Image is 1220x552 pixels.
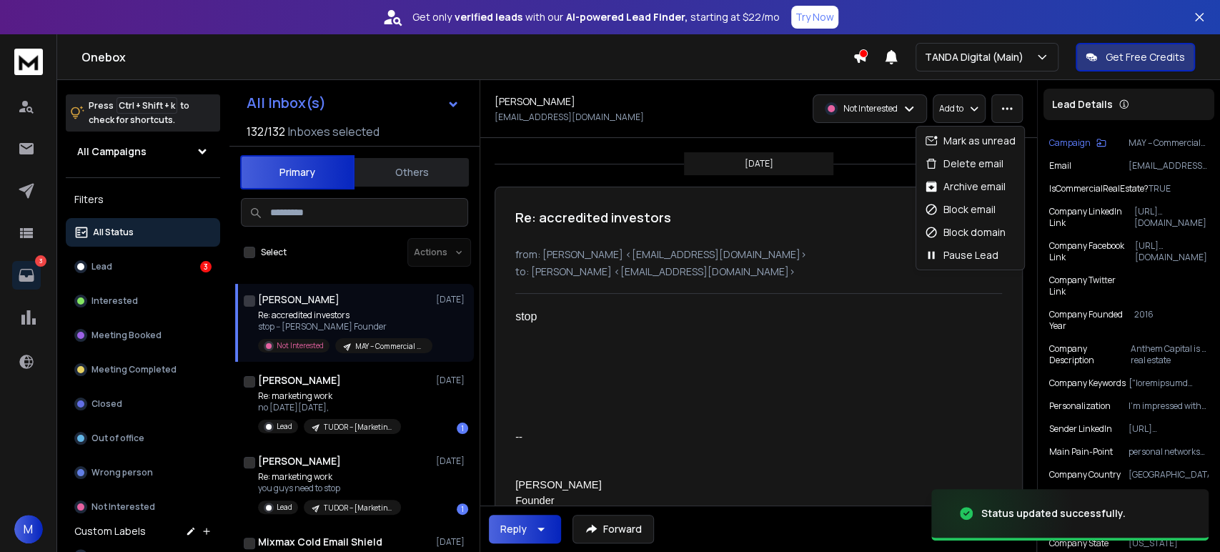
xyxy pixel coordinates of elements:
div: Mark as unread [925,134,1016,148]
p: Out of office [91,433,144,444]
div: Reply [500,522,527,536]
p: [URL][DOMAIN_NAME] [1129,423,1209,435]
h1: [PERSON_NAME] [258,373,341,388]
div: Pause Lead [925,248,998,262]
p: Main Pain-Point [1049,446,1113,458]
p: Interested [91,295,138,307]
p: Personalization [1049,400,1111,412]
span: [PERSON_NAME] Founder [515,479,602,506]
p: Lead Details [1052,97,1113,112]
p: Get only with our starting at $22/mo [412,10,780,24]
strong: verified leads [455,10,522,24]
h1: All Campaigns [77,144,147,159]
div: 3 [200,261,212,272]
p: Company LinkedIn Link [1049,206,1134,229]
p: Lead [91,261,112,272]
p: from: [PERSON_NAME] <[EMAIL_ADDRESS][DOMAIN_NAME]> [515,247,1002,262]
p: [GEOGRAPHIC_DATA] [1129,469,1209,480]
label: Select [261,247,287,258]
div: 1 [457,503,468,515]
p: Wrong person [91,467,153,478]
p: Campaign [1049,137,1091,149]
h3: Custom Labels [74,524,146,538]
img: logo [14,49,43,75]
p: MAY – Commercial Real Estate | [GEOGRAPHIC_DATA] [1129,137,1209,149]
p: TANDA Digital (Main) [925,50,1029,64]
p: [DATE] [436,294,468,305]
p: Re: marketing work [258,471,401,483]
div: stop [515,308,933,325]
p: Meeting Completed [91,364,177,375]
p: Not Interested [843,103,898,114]
p: Company Country [1049,469,1121,480]
p: Meeting Booked [91,330,162,341]
h1: [PERSON_NAME] [258,454,341,468]
div: 1 [457,423,468,434]
button: Primary [240,155,354,189]
span: -- [515,430,522,442]
p: no [DATE][DATE], [258,402,401,413]
button: Others [354,157,469,188]
p: Lead [277,502,292,513]
p: personal networks and existing client referrals [1129,446,1209,458]
h3: Inboxes selected [288,123,380,140]
p: Sender LinkedIn [1049,423,1112,435]
p: Company Facebook Link [1049,240,1135,263]
p: Get Free Credits [1106,50,1185,64]
p: Press to check for shortcuts. [89,99,189,127]
h1: All Inbox(s) [247,96,326,110]
p: 2016 [1134,309,1209,332]
p: Add to [939,103,963,114]
p: to: [PERSON_NAME] <[EMAIL_ADDRESS][DOMAIN_NAME]> [515,265,1002,279]
p: Not Interested [91,501,155,513]
h3: Filters [66,189,220,210]
div: Archive email [925,179,1006,194]
h1: [PERSON_NAME] [258,292,339,307]
p: [DATE] [436,455,468,467]
h1: [PERSON_NAME] [495,94,575,109]
p: [DATE] [436,375,468,386]
p: [EMAIL_ADDRESS][DOMAIN_NAME] [1129,160,1209,172]
p: you guys need to stop [258,483,401,494]
p: Try Now [795,10,834,24]
p: ["loremipsumd sitametcon","adipiscing","elitseddoei temporincid","utla etdolo","magnaaliq enimadm... [1129,378,1209,389]
p: [DATE] [745,158,773,169]
p: Re: accredited investors [258,310,430,321]
p: TUDOR – [Marketing] – NA – 11-200 [324,503,392,513]
p: 3 [35,255,46,267]
p: TUDOR – [Marketing] – NA – 11-200 [324,422,392,433]
h1: Onebox [81,49,853,66]
span: Ctrl + Shift + k [116,97,177,114]
p: Closed [91,398,122,410]
p: Email [1049,160,1071,172]
strong: AI-powered Lead Finder, [566,10,688,24]
p: [URL][DOMAIN_NAME] [1135,240,1209,263]
div: Delete email [925,157,1003,171]
p: Not Interested [277,340,324,351]
h1: Re: accredited investors [515,207,671,227]
p: Company Keywords [1049,378,1126,389]
p: [DATE] [436,536,468,548]
p: All Status [93,227,134,238]
p: stop -- [PERSON_NAME] Founder [258,321,430,332]
span: 132 / 132 [247,123,285,140]
p: Re: marketing work [258,390,401,402]
p: [EMAIL_ADDRESS][DOMAIN_NAME] [495,112,644,123]
div: Block domain [925,225,1006,240]
h1: Mixmax Cold Email Shield [258,535,382,549]
p: Lead [277,421,292,432]
button: Forward [572,515,654,543]
p: Company Twitter Link [1049,275,1131,297]
div: Block email [925,202,996,217]
p: isCommercialRealEstate? [1049,183,1149,194]
span: M [14,515,43,543]
p: Company Founded Year [1049,309,1134,332]
p: TRUE [1149,183,1209,194]
p: Anthem Capital is a real estate investment firm focused on providing passive investment opportuni... [1131,343,1209,366]
p: [URL][DOMAIN_NAME] [1134,206,1209,229]
p: MAY – Commercial Real Estate | [GEOGRAPHIC_DATA] [355,341,424,352]
p: Company Description [1049,343,1131,366]
p: I'm impressed with your work specifically with helping high-income professionals unlock their wea... [1129,400,1209,412]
